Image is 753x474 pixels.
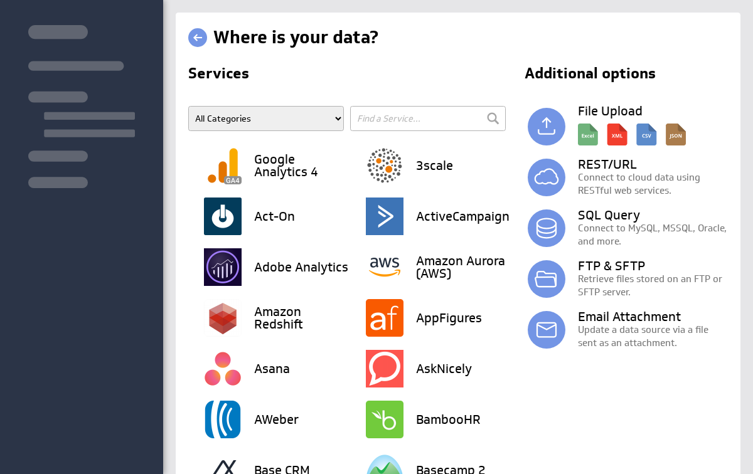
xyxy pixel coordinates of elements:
img: ftp.svg [528,260,565,298]
h3: Email Attachment [578,310,728,323]
h3: File Upload [578,105,728,117]
h3: AppFigures [416,312,482,324]
img: image4271532089018294151.png [366,401,403,438]
img: email.svg [528,311,565,349]
img: image1361835612104150966.png [366,350,403,387]
img: image6239696482622088708.png [366,248,403,286]
h3: Act-On [254,210,295,223]
img: database.svg [528,209,565,247]
img: image7083839964087255944.png [366,299,403,337]
img: image4488369603297424195.png [204,197,242,235]
h3: AWeber [254,413,299,426]
h3: Amazon Aurora (AWS) [416,255,512,280]
h3: Adobe Analytics [254,261,348,273]
h3: SQL Query [578,209,728,221]
img: simple_rest.svg [528,159,565,196]
img: image6502031566950861830.png [204,147,242,184]
img: skeleton-sidenav.svg [28,25,135,188]
img: image772416011628122514.png [204,350,242,387]
h3: FTP & SFTP [578,260,728,272]
h1: Where is your data? [213,26,378,49]
img: image7632027720258204353.png [204,299,242,337]
h3: REST/URL [578,158,728,171]
img: local_description.svg [578,117,686,145]
h3: AskNicely [416,362,472,375]
h3: Google Analytics 4 [254,153,350,178]
h3: BambooHR [416,413,481,426]
p: Connect to MySQL, MSSQL, Oracle, and more. [578,221,728,248]
h2: Additional options [512,66,724,86]
input: Submit [484,109,503,128]
h3: 3scale [416,159,453,172]
p: Retrieve files stored on an FTP or SFTP server. [578,272,728,298]
h3: Amazon Redshift [254,305,350,330]
img: image7123355047139026446.png [204,248,242,286]
img: image1137728285709518332.png [204,401,242,438]
p: Update a data source via a file sent as an attachment. [578,323,728,349]
input: Find a Service... [350,106,506,131]
img: image9187947030682302895.png [366,197,403,235]
h2: Services [188,66,508,86]
img: local.svg [528,108,565,145]
h3: Asana [254,362,290,375]
p: Connect to cloud data using RESTful web services. [578,171,728,197]
h3: ActiveCampaign [416,210,510,223]
img: image5212420104391205579.png [366,147,403,184]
